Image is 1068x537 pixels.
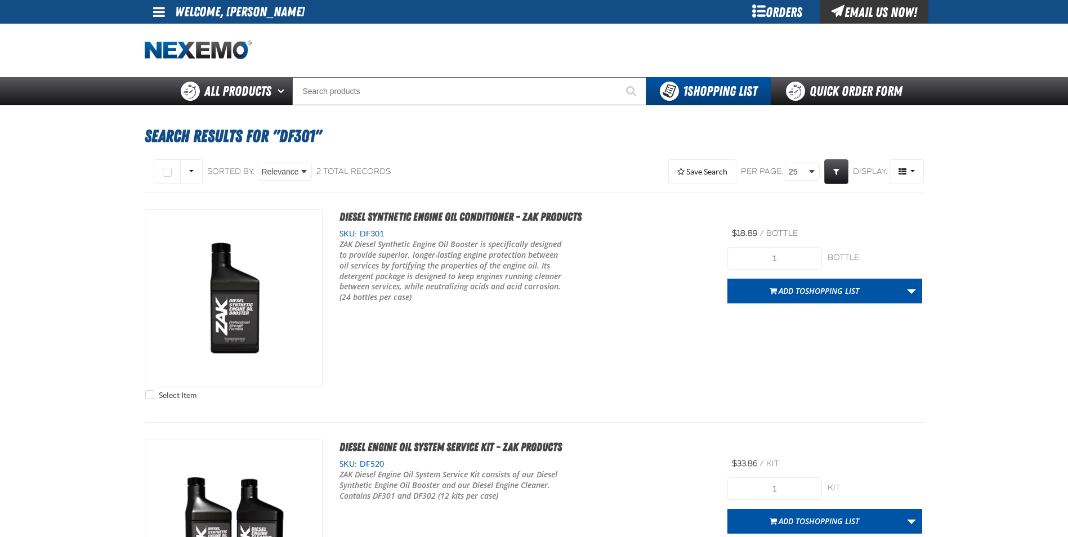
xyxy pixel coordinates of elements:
[316,167,391,177] div: 2 total records
[145,210,322,387] : View Details of the Diesel Synthetic Engine Oil Conditioner - ZAK Products
[292,77,646,105] input: Search
[339,239,562,303] p: ZAK Diesel Synthetic Engine Oil Booster is specifically designed to provide superior, longer-last...
[207,167,255,176] span: Sorted By:
[759,459,764,468] span: /
[805,516,859,526] span: Shopping List
[357,459,384,468] span: DF520
[732,459,757,468] span: $33.86
[339,210,582,223] a: Diesel Synthetic Engine Oil Conditioner - ZAK Products
[727,477,822,500] input: Product Quantity
[901,509,922,534] a: More Actions
[779,285,859,296] span: Add to
[759,229,764,238] span: /
[890,159,924,184] button: Product Grid Views Toolbar
[686,167,727,176] span: Save Search
[853,167,888,176] span: Display:
[339,459,711,469] div: SKU:
[180,159,203,184] button: Rows selection options
[339,229,711,239] div: SKU:
[683,83,687,99] strong: 1
[145,210,322,387] img: Diesel Synthetic Engine Oil Conditioner - ZAK Products
[274,77,292,105] button: Open All Products pages
[357,229,384,238] span: DF301
[618,77,646,105] button: Start Searching
[771,77,923,105] a: Quick Order Form
[789,166,807,178] span: 25
[145,390,196,401] label: Select Item
[727,247,822,270] input: Product Quantity
[727,509,901,534] button: Add toShopping List
[901,279,922,303] a: More Actions
[727,279,901,303] button: Add toShopping List
[824,159,848,184] a: Expand or Collapse Grid Filters
[741,167,784,177] span: Per page:
[890,160,923,184] span: Product Grid Views Toolbar
[145,390,154,399] input: Select Item
[204,81,271,101] span: All Products
[779,516,859,526] span: Add to
[145,41,252,60] img: Nexemo logo
[668,159,736,184] button: Expand or Collapse Saved Search drop-down to save a search query
[339,469,562,502] p: ZAK Diesel Engine Oil System Service Kit consists of our Diesel Synthetic Engine Oil Booster and ...
[766,229,798,238] span: bottle
[828,483,922,494] div: kit
[828,253,922,263] div: bottle
[646,77,771,105] button: You have 1 Shopping List. Open to view details
[145,41,252,60] a: Home
[262,166,299,178] span: Relevance
[805,285,859,296] span: Shopping List
[683,83,757,99] span: Shopping List
[732,229,757,238] span: $18.89
[766,459,779,468] span: kit
[145,121,924,151] h1: Search Results for "DF301"
[339,440,562,454] a: Diesel Engine Oil System Service Kit - ZAK Products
